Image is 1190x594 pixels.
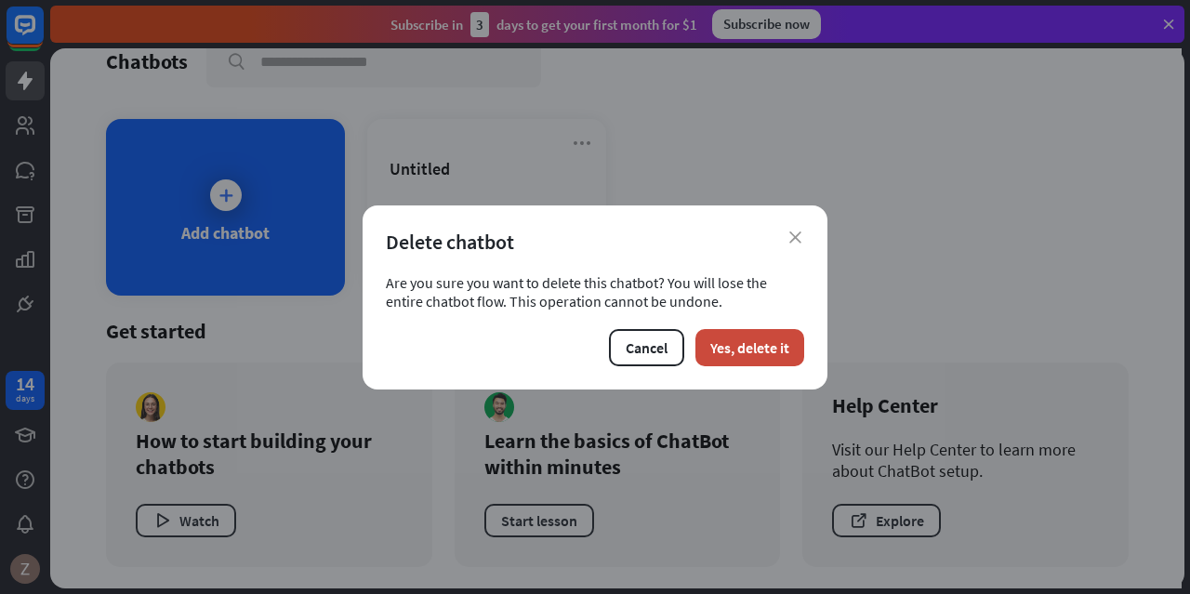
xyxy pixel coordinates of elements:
[386,229,804,255] div: Delete chatbot
[695,329,804,366] button: Yes, delete it
[789,231,801,244] i: close
[609,329,684,366] button: Cancel
[386,273,804,310] div: Are you sure you want to delete this chatbot? You will lose the entire chatbot flow. This operati...
[15,7,71,63] button: Open LiveChat chat widget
